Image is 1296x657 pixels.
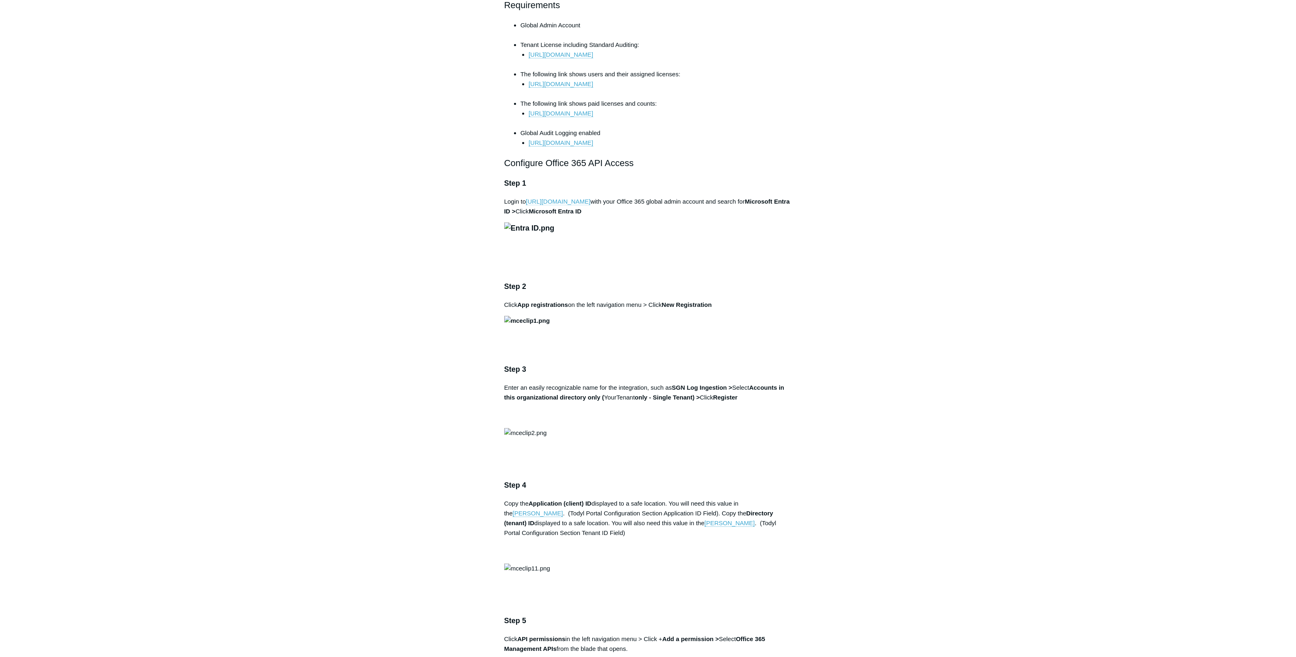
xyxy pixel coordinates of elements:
img: mceclip1.png [504,316,550,326]
p: Click in the left navigation menu > Click + Select from the blade that opens. [504,634,792,654]
a: [URL][DOMAIN_NAME] [529,110,593,117]
strong: Application (client) ID [529,500,592,507]
strong: Office 365 Management APIs [504,635,765,652]
a: [PERSON_NAME] [704,519,755,527]
h3: Step 3 [504,364,792,375]
strong: Add a permission > [662,635,719,642]
strong: Microsoft Entra ID > [504,198,790,215]
strong: Directory (tenant) ID [504,510,773,526]
strong: only - Single Tenant) > [635,394,700,401]
h3: Step 2 [504,281,792,293]
strong: App registrations [517,301,568,308]
strong: Register [713,394,738,401]
li: Tenant License including Standard Auditing: [521,40,792,69]
a: [URL][DOMAIN_NAME] [529,80,593,88]
li: Global Admin Account [521,20,792,40]
img: mceclip11.png [504,564,550,573]
p: Enter an easily recognizable name for the integration, such as Select YourTenant Click [504,383,792,422]
h3: Step 5 [504,615,792,627]
strong: Microsoft Entra ID [529,208,581,215]
p: Login to with your Office 365 global admin account and search for Click [504,197,792,216]
a: [PERSON_NAME] [513,510,563,517]
li: Global Audit Logging enabled [521,128,792,148]
h2: Configure Office 365 API Access [504,156,792,170]
p: Click on the left navigation menu > Click [504,300,792,310]
strong: SGN Log Ingestion > [672,384,732,391]
h3: Step 1 [504,178,792,189]
img: mceclip2.png [504,428,547,438]
a: [URL][DOMAIN_NAME] [526,198,590,205]
h3: Step 4 [504,479,792,491]
strong: New Registration [662,301,712,308]
strong: Accounts in this organizational directory only ( [504,384,784,401]
a: [URL][DOMAIN_NAME] [529,51,593,58]
p: Copy the displayed to a safe location. You will need this value in the . (Todyl Portal Configurat... [504,499,792,557]
img: Entra ID.png [504,222,554,234]
a: [URL][DOMAIN_NAME] [529,139,593,146]
li: The following link shows users and their assigned licenses: [521,69,792,99]
li: The following link shows paid licenses and counts: [521,99,792,128]
strong: API permissions [517,635,565,642]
